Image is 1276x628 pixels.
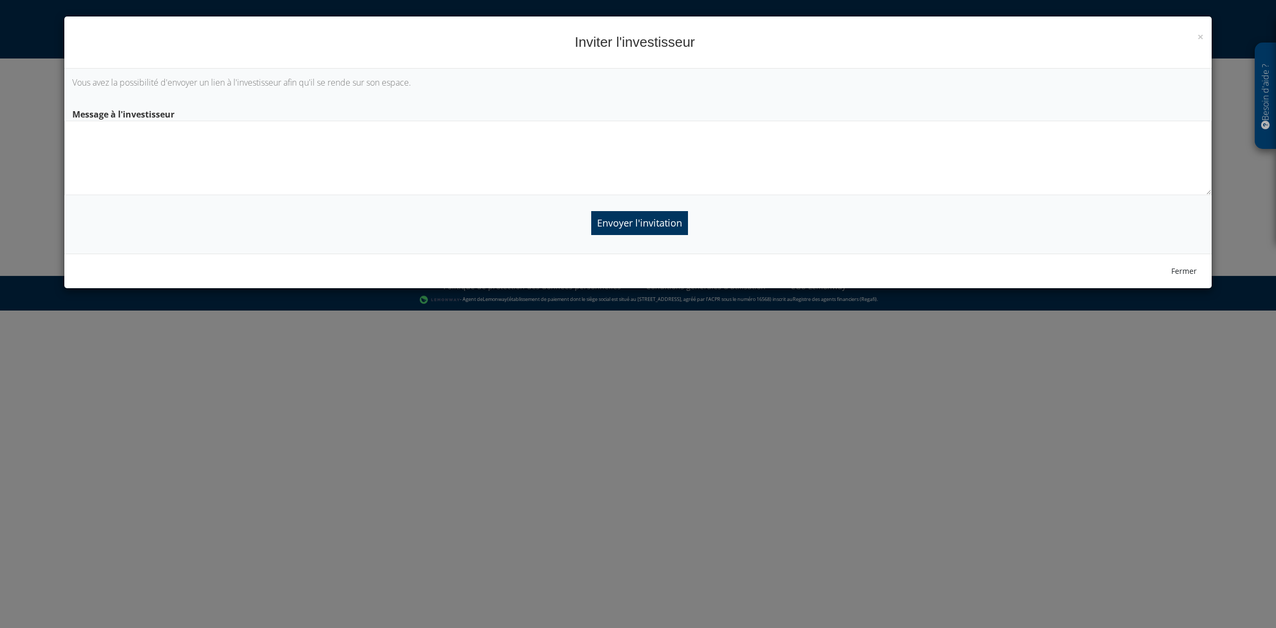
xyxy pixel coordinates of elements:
[64,105,1212,121] label: Message à l'investisseur
[1260,48,1272,144] p: Besoin d'aide ?
[72,32,1204,52] h4: Inviter l'investisseur
[1197,29,1204,44] span: ×
[72,77,1204,89] p: Vous avez la possibilité d'envoyer un lien à l'investisseur afin qu'il se rende sur son espace.
[591,211,688,235] input: Envoyer l'invitation
[1164,262,1204,280] button: Fermer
